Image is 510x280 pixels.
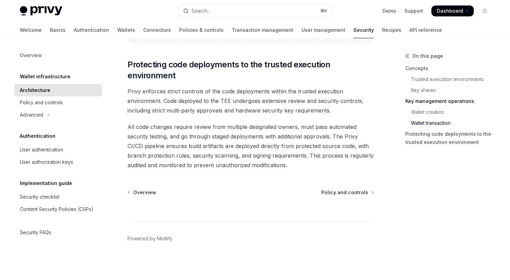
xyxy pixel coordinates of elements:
a: Welcome [20,22,42,38]
a: Trusted execution environments [405,74,496,85]
a: Overview [128,189,156,196]
div: Security checklist [20,193,59,201]
span: All code changes require review from multiple designated owners, must pass automated security tes... [127,122,374,170]
a: Dashboard [431,5,474,16]
a: Transaction management [232,22,293,38]
a: Security [353,22,374,38]
button: Toggle Advanced section [14,109,102,121]
a: Concepts [405,63,496,74]
span: ⌘ K [320,8,327,14]
a: Policies & controls [179,22,224,38]
a: Security FAQs [14,226,102,239]
a: Authentication [74,22,109,38]
img: light logo [20,6,62,16]
a: Wallet transaction [405,118,496,129]
span: On this page [412,52,443,60]
span: Protecting code deployments to the trusted execution environment [127,59,374,81]
a: Key management operations [405,96,496,107]
h5: Implementation guide [20,179,72,187]
span: Privy enforces strict controls of the code deployments within the trusted execution environment. ... [127,86,374,115]
div: Content Security Policies (CSPs) [20,205,93,213]
div: User authorization keys [20,158,73,166]
a: Key shares [405,85,496,96]
a: User authentication [14,144,102,156]
a: Wallet creation [405,107,496,118]
a: Demo [382,8,396,14]
a: User authorization keys [14,156,102,168]
div: User authentication [20,146,63,154]
span: Dashboard [437,8,463,14]
div: Search... [191,7,211,15]
a: Wallets [117,22,135,38]
button: Toggle dark mode [479,5,490,16]
div: Advanced [20,111,43,119]
a: Overview [14,49,102,62]
div: Architecture [20,86,50,94]
span: Overview [133,189,156,196]
a: API reference [410,22,442,38]
a: Policy and controls [321,189,373,196]
a: Architecture [14,84,102,96]
a: User management [301,22,345,38]
div: Policy and controls [20,98,63,107]
span: Policy and controls [321,189,368,196]
a: Basics [50,22,66,38]
a: Powered by Mintlify [127,235,173,242]
div: Overview [20,51,42,59]
button: Open search [178,5,332,17]
a: Support [404,8,423,14]
div: Security FAQs [20,228,51,237]
a: Security checklist [14,191,102,203]
a: Protecting code deployments to the trusted execution environment [405,129,496,148]
h5: Wallet infrastructure [20,72,70,81]
a: Recipes [382,22,401,38]
h5: Authentication [20,132,55,140]
a: Connectors [143,22,171,38]
a: Content Security Policies (CSPs) [14,203,102,215]
a: Policy and controls [14,96,102,109]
